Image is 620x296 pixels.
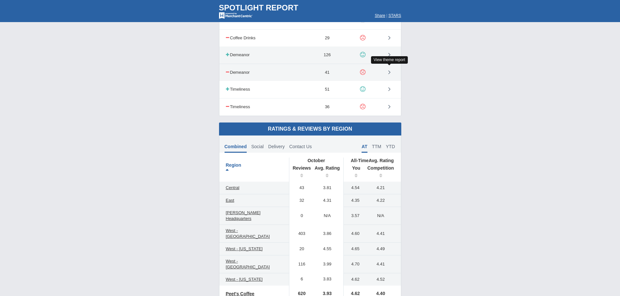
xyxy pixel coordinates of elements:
td: 0 [289,207,311,225]
td: 6 [289,273,311,286]
div: View theme report [371,56,408,64]
td: 3.81 [311,182,344,194]
td: 4.41 [364,225,401,242]
td: 4.55 [311,242,344,255]
span: East [226,198,234,203]
td: 4.65 [344,242,364,255]
td: 116 [289,255,311,273]
td: Timeliness [226,86,250,93]
td: N/A [311,207,344,225]
td: 36 [307,98,347,115]
td: 41 [307,64,347,81]
td: 3.86 [311,225,344,242]
td: 4.62 [344,273,364,286]
td: N/A [364,207,401,225]
td: 4.49 [364,242,401,255]
span: Contact Us [289,144,312,149]
a: East [223,197,238,204]
span: West - [GEOGRAPHIC_DATA] [226,228,270,239]
span: | [386,13,387,18]
span: West - [US_STATE] [226,277,263,282]
span: Combined [225,144,247,153]
a: STARS [388,13,401,18]
span: West - [GEOGRAPHIC_DATA] [226,259,270,269]
td: 403 [289,225,311,242]
a: West - [GEOGRAPHIC_DATA] [223,227,286,240]
a: Share [375,13,385,18]
td: 4.70 [344,255,364,273]
span: All-Time [351,158,369,163]
span: West - [US_STATE] [226,246,263,251]
td: Ratings & Reviews by Region [219,122,401,135]
td: 4.21 [364,182,401,194]
td: 4.35 [344,194,364,207]
td: 3.57 [344,207,364,225]
td: 29 [307,29,347,46]
td: 4.31 [311,194,344,207]
td: 32 [289,194,311,207]
a: [PERSON_NAME] Headquarters [223,209,286,223]
td: 4.52 [364,273,401,286]
td: 20 [289,242,311,255]
span: TTM [372,144,381,149]
span: YTD [386,144,395,149]
th: You: activate to sort column ascending [344,163,364,182]
span: Central [226,185,240,190]
span: Social [251,144,264,149]
th: October [289,158,343,163]
td: Demeanor [226,70,250,76]
img: mc-powered-by-logo-white-103.png [219,12,253,19]
td: 4.22 [364,194,401,207]
td: 43 [289,182,311,194]
a: West - [US_STATE] [223,245,266,253]
th: Competition: activate to sort column ascending [364,163,401,182]
a: West - [GEOGRAPHIC_DATA] [223,257,286,271]
a: West - [US_STATE] [223,276,266,283]
td: 126 [307,46,347,64]
td: 4.60 [344,225,364,242]
th: Reviews: activate to sort column ascending [289,163,311,182]
th: Avg. Rating [344,158,401,163]
a: Central [223,184,243,192]
td: Demeanor [226,52,250,58]
td: 51 [307,81,347,98]
span: Delivery [268,144,285,149]
th: Region: activate to sort column descending [219,158,289,182]
span: [PERSON_NAME] Headquarters [226,210,261,221]
td: 3.83 [311,273,344,286]
th: Avg. Rating: activate to sort column ascending [311,163,344,182]
td: 4.41 [364,255,401,273]
td: 4.54 [344,182,364,194]
span: AT [362,144,367,153]
td: 3.99 [311,255,344,273]
td: Coffee Drinks [226,35,256,41]
td: Timeliness [226,104,250,110]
